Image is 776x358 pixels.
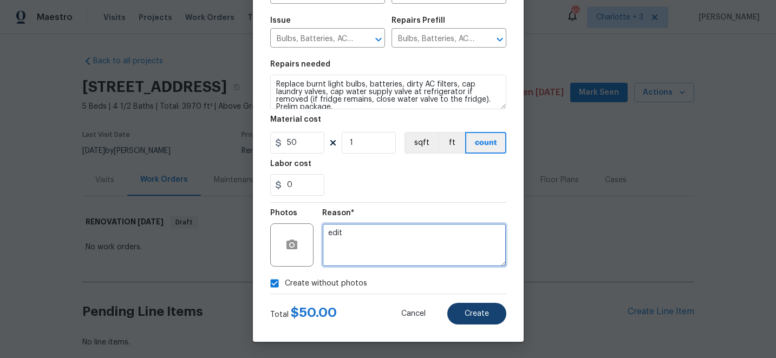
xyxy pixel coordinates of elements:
[465,310,489,318] span: Create
[285,278,367,289] span: Create without photos
[270,307,337,320] div: Total
[270,17,291,24] h5: Issue
[270,116,321,123] h5: Material cost
[392,17,445,24] h5: Repairs Prefill
[270,209,297,217] h5: Photos
[438,132,465,154] button: ft
[322,209,354,217] h5: Reason*
[270,75,506,109] textarea: Replace burnt light bulbs, batteries, dirty AC filters, cap laundry valves, cap water supply valv...
[270,160,311,168] h5: Labor cost
[384,303,443,324] button: Cancel
[270,61,330,68] h5: Repairs needed
[447,303,506,324] button: Create
[291,306,337,319] span: $ 50.00
[465,132,506,154] button: count
[405,132,438,154] button: sqft
[401,310,426,318] span: Cancel
[322,223,506,267] textarea: edit
[492,32,507,47] button: Open
[371,32,386,47] button: Open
